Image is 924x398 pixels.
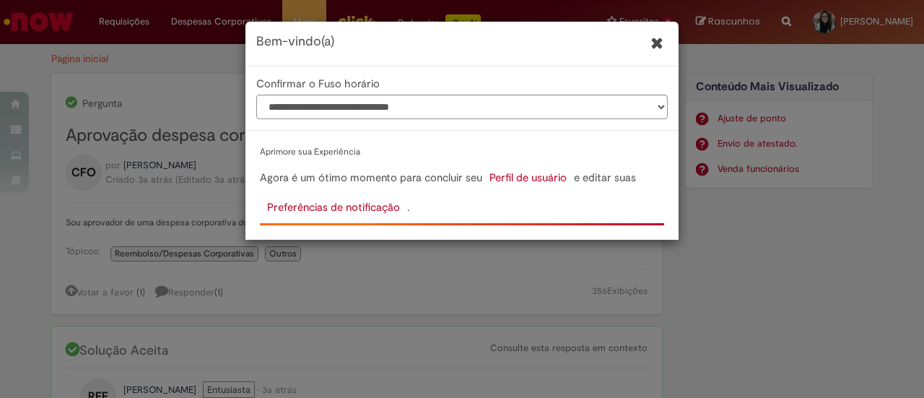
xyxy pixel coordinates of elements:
button: Fechar [647,31,668,55]
label: Confirmar o Fuso horário [256,77,380,90]
button: Preferências de notificação [267,200,400,215]
p: Aprimore sua Experiência [260,145,526,158]
button: Perfil de usuário [489,170,567,186]
h4: Bem-vindo(a) [256,33,334,51]
span: Agora é um ótimo momento para concluir seu e editar suas . [260,170,636,215]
